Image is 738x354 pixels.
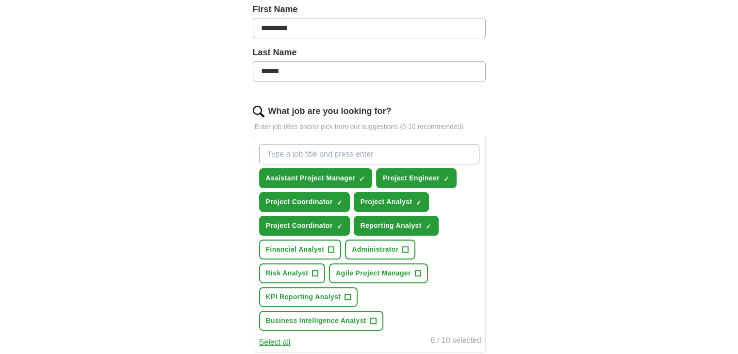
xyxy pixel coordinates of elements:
[345,240,415,259] button: Administrator
[259,240,342,259] button: Financial Analyst
[259,287,358,307] button: KPI Reporting Analyst
[376,168,457,188] button: Project Engineer✓
[430,335,481,348] div: 6 / 10 selected
[253,46,486,59] label: Last Name
[266,173,356,183] span: Assistant Project Manager
[383,173,440,183] span: Project Engineer
[354,216,439,236] button: Reporting Analyst✓
[253,122,486,132] p: Enter job titles and/or pick from our suggestions (6-10 recommended)
[352,244,398,255] span: Administrator
[259,337,291,348] button: Select all
[259,263,326,283] button: Risk Analyst
[253,106,264,117] img: search.png
[266,244,325,255] span: Financial Analyst
[266,221,333,231] span: Project Coordinator
[443,175,449,183] span: ✓
[259,216,350,236] button: Project Coordinator✓
[359,175,365,183] span: ✓
[253,3,486,16] label: First Name
[361,221,422,231] span: Reporting Analyst
[336,268,410,278] span: Agile Project Manager
[268,105,392,118] label: What job are you looking for?
[259,144,479,164] input: Type a job title and press enter
[354,192,429,212] button: Project Analyst✓
[259,311,383,331] button: Business Intelligence Analyst
[337,223,343,230] span: ✓
[259,192,350,212] button: Project Coordinator✓
[266,316,366,326] span: Business Intelligence Analyst
[337,199,343,207] span: ✓
[426,223,431,230] span: ✓
[361,197,412,207] span: Project Analyst
[266,197,333,207] span: Project Coordinator
[416,199,422,207] span: ✓
[266,268,309,278] span: Risk Analyst
[266,292,341,302] span: KPI Reporting Analyst
[259,168,373,188] button: Assistant Project Manager✓
[329,263,427,283] button: Agile Project Manager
